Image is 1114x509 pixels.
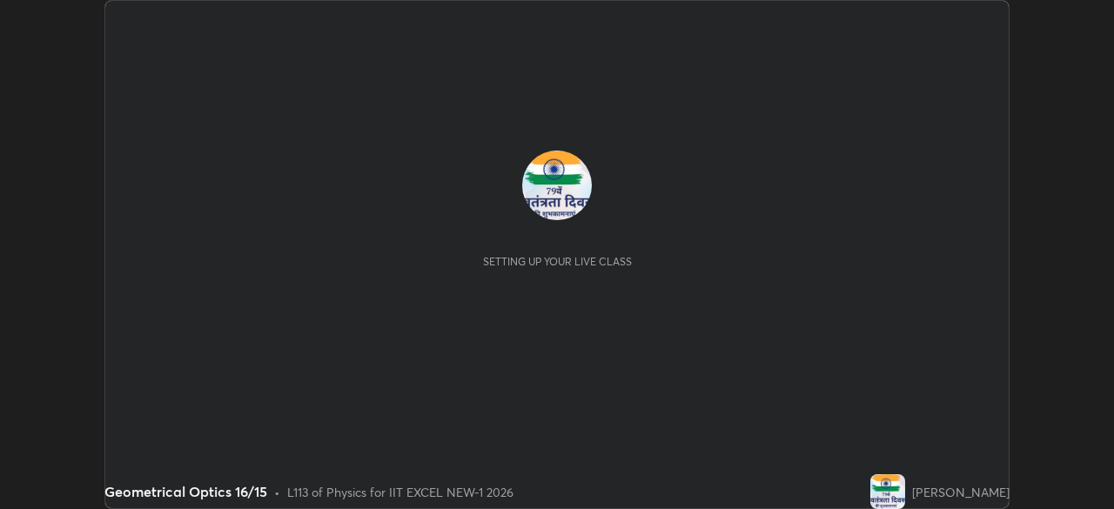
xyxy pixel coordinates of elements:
img: c57a08d951e64954a05074b586d77cbe.jpg [870,474,905,509]
img: c57a08d951e64954a05074b586d77cbe.jpg [522,151,592,220]
div: Geometrical Optics 16/15 [104,481,267,502]
div: L113 of Physics for IIT EXCEL NEW-1 2026 [287,483,513,501]
div: [PERSON_NAME] [912,483,1010,501]
div: • [274,483,280,501]
div: Setting up your live class [483,255,632,268]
